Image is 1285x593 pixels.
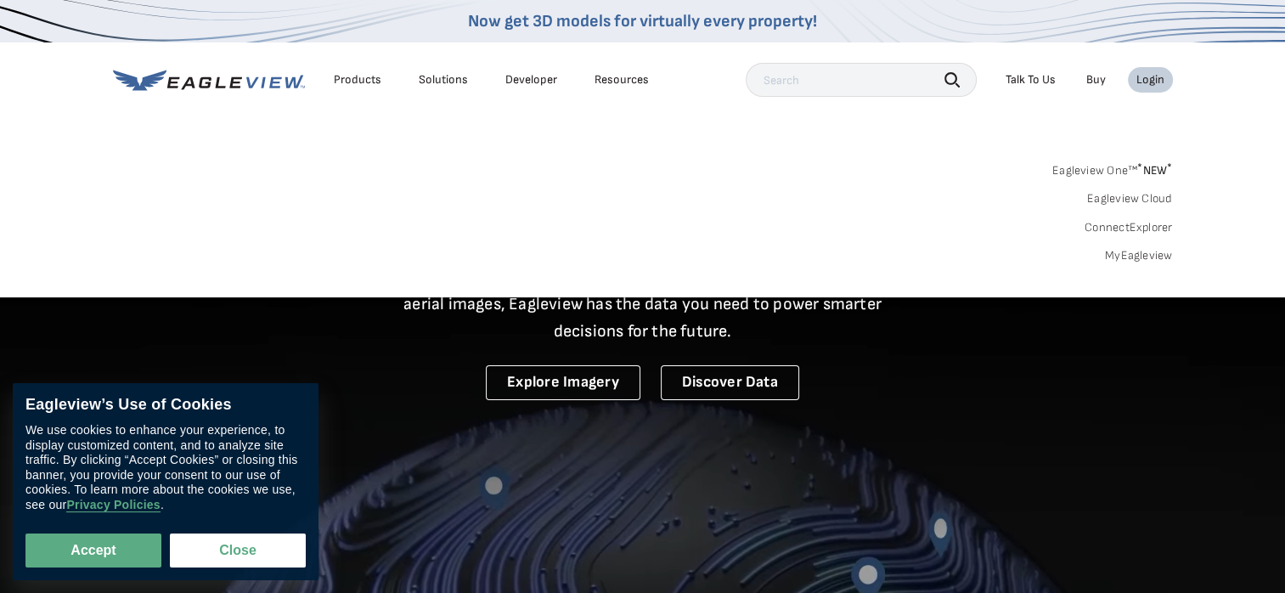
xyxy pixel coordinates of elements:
a: Buy [1086,72,1106,88]
div: We use cookies to enhance your experience, to display customized content, and to analyze site tra... [25,423,306,512]
a: Discover Data [661,365,799,400]
a: Now get 3D models for virtually every property! [468,11,817,31]
button: Close [170,534,306,568]
a: Privacy Policies [66,498,160,512]
div: Eagleview’s Use of Cookies [25,396,306,415]
a: Developer [505,72,557,88]
div: Login [1136,72,1164,88]
div: Products [334,72,381,88]
button: Accept [25,534,161,568]
div: Resources [595,72,649,88]
input: Search [746,63,977,97]
p: A new era starts here. Built on more than 3.5 billion high-resolution aerial images, Eagleview ha... [383,263,903,345]
div: Solutions [419,72,468,88]
span: NEW [1137,163,1172,178]
div: Talk To Us [1006,72,1056,88]
a: Eagleview One™*NEW* [1052,158,1173,178]
a: ConnectExplorer [1085,220,1173,235]
a: MyEagleview [1105,248,1173,263]
a: Explore Imagery [486,365,640,400]
a: Eagleview Cloud [1087,191,1173,206]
